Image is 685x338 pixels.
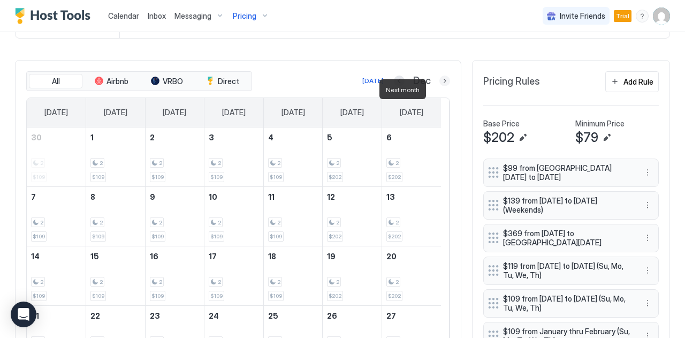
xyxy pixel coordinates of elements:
a: Host Tools Logo [15,8,95,24]
button: More options [641,199,654,212]
td: December 10, 2025 [204,186,264,246]
a: December 12, 2025 [323,187,382,207]
span: $109 [210,174,223,181]
button: Airbnb [85,74,138,89]
button: VRBO [140,74,194,89]
span: 2 [159,219,162,226]
span: $109 [210,292,223,299]
div: menu [641,166,654,179]
a: December 7, 2025 [27,187,86,207]
span: $202 [329,174,341,181]
td: December 7, 2025 [27,186,86,246]
span: 17 [209,252,217,261]
div: tab-group [26,71,252,92]
span: 2 [100,219,103,226]
span: 2 [218,279,221,286]
button: Edit [516,131,529,144]
span: 3 [209,133,214,142]
td: December 18, 2025 [263,246,323,305]
td: December 19, 2025 [323,246,382,305]
span: $109 [33,292,45,299]
span: $109 [33,233,45,240]
span: $139 from [DATE] to [DATE] (Weekends) [503,196,630,215]
span: 2 [218,219,221,226]
span: 23 [150,311,160,320]
span: $109 [92,174,104,181]
span: $202 [483,130,514,146]
span: 2 [395,279,399,286]
span: 2 [40,279,43,286]
span: 16 [150,252,158,261]
span: $109 [151,174,164,181]
span: [DATE] [400,108,423,117]
a: November 30, 2025 [27,127,86,147]
td: December 14, 2025 [27,246,86,305]
a: Monday [93,98,138,127]
span: 11 [268,192,275,201]
span: 18 [268,252,276,261]
span: 20 [386,252,397,261]
td: December 4, 2025 [263,127,323,187]
button: More options [641,231,654,244]
button: Previous month [394,76,405,86]
td: December 5, 2025 [323,127,382,187]
div: User profile [653,7,670,25]
span: 2 [40,219,43,226]
td: December 12, 2025 [323,186,382,246]
span: 2 [277,219,280,226]
td: December 11, 2025 [263,186,323,246]
a: Calendar [108,10,139,21]
span: 2 [150,133,155,142]
a: December 15, 2025 [86,246,145,266]
span: 19 [327,252,336,261]
a: December 4, 2025 [264,127,323,147]
td: December 6, 2025 [382,127,441,187]
div: menu [641,264,654,277]
a: December 9, 2025 [146,187,204,207]
span: $119 from [DATE] to [DATE] (Su, Mo, Tu, We, Th) [503,261,630,280]
span: $202 [329,292,341,299]
span: 8 [90,192,95,201]
a: December 3, 2025 [204,127,263,147]
span: 2 [100,160,103,167]
a: Inbox [148,10,166,21]
div: Open Intercom Messenger [11,302,36,327]
button: Direct [196,74,249,89]
span: 4 [268,133,273,142]
span: $109 [210,233,223,240]
button: All [29,74,82,89]
span: $109 from [DATE] to [DATE] (Su, Mo, Tu, We, Th) [503,294,630,313]
a: December 17, 2025 [204,246,263,266]
div: menu [641,297,654,310]
span: [DATE] [44,108,68,117]
span: Pricing Rules [483,76,540,88]
span: All [52,77,60,86]
a: December 2, 2025 [146,127,204,147]
span: Inbox [148,11,166,20]
button: Edit [600,131,613,144]
a: Wednesday [211,98,256,127]
a: Friday [330,98,375,127]
span: 2 [336,279,339,286]
div: menu [641,231,654,244]
span: Trial [616,11,629,21]
span: $202 [388,292,401,299]
div: menu [641,199,654,212]
span: 15 [90,252,99,261]
span: $109 [270,174,282,181]
span: 5 [327,133,332,142]
a: December 27, 2025 [382,306,441,326]
td: December 8, 2025 [86,186,146,246]
span: Minimum Price [575,119,625,129]
td: November 30, 2025 [27,127,86,187]
span: $99 from [GEOGRAPHIC_DATA][DATE] to [DATE] [503,163,630,182]
span: $109 [92,292,104,299]
span: Airbnb [106,77,128,86]
button: More options [641,264,654,277]
span: Pricing [233,11,256,21]
span: $202 [388,233,401,240]
span: 2 [336,219,339,226]
a: December 18, 2025 [264,246,323,266]
a: Sunday [34,98,79,127]
span: $109 [270,233,282,240]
